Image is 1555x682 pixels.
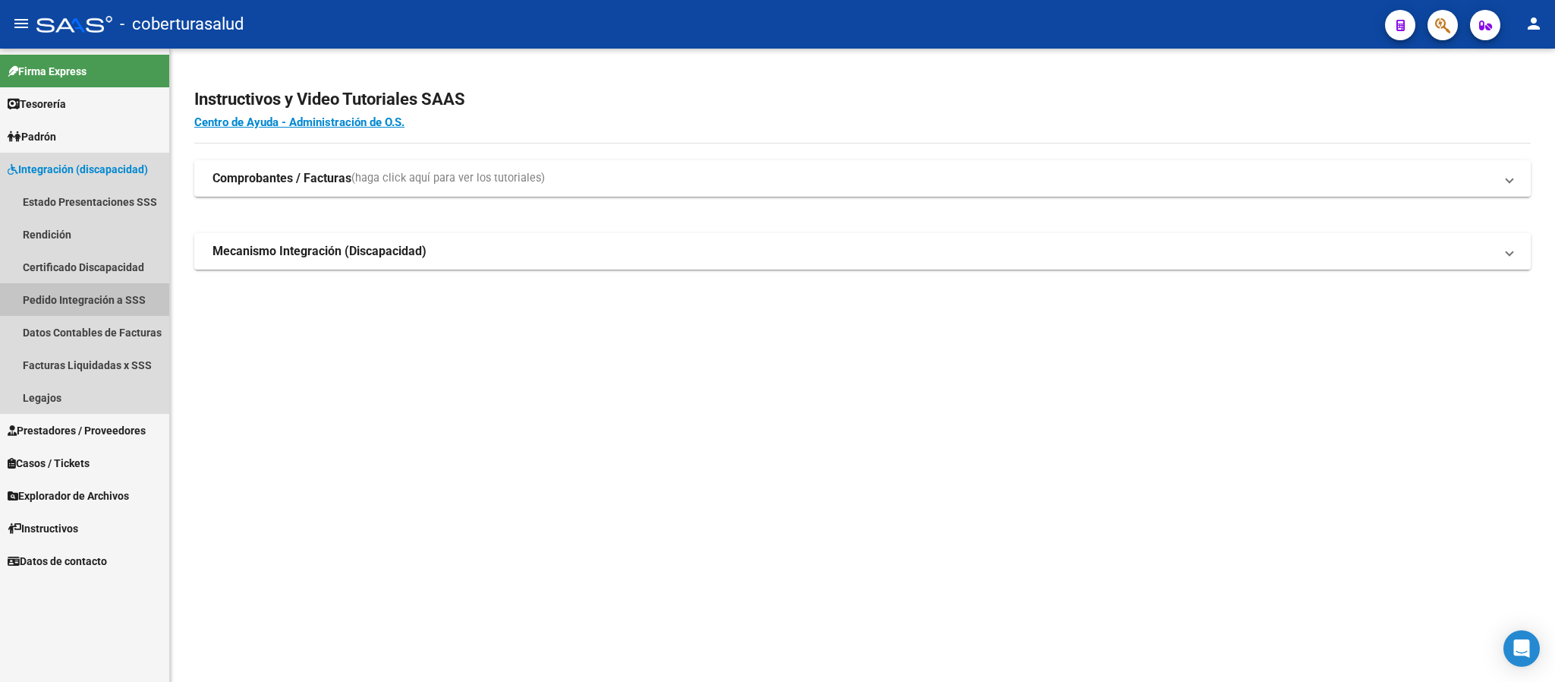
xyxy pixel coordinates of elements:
[8,553,107,570] span: Datos de contacto
[8,455,90,472] span: Casos / Tickets
[194,160,1531,197] mat-expansion-panel-header: Comprobantes / Facturas(haga click aquí para ver los tutoriales)
[8,63,87,80] span: Firma Express
[1525,14,1543,33] mat-icon: person
[120,8,244,41] span: - coberturasalud
[8,128,56,145] span: Padrón
[351,170,545,187] span: (haga click aquí para ver los tutoriales)
[8,488,129,504] span: Explorador de Archivos
[194,115,404,129] a: Centro de Ayuda - Administración de O.S.
[1503,630,1540,667] div: Open Intercom Messenger
[8,96,66,112] span: Tesorería
[8,520,78,537] span: Instructivos
[8,161,148,178] span: Integración (discapacidad)
[12,14,30,33] mat-icon: menu
[8,422,146,439] span: Prestadores / Proveedores
[194,85,1531,114] h2: Instructivos y Video Tutoriales SAAS
[212,243,427,260] strong: Mecanismo Integración (Discapacidad)
[194,233,1531,270] mat-expansion-panel-header: Mecanismo Integración (Discapacidad)
[212,170,351,187] strong: Comprobantes / Facturas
